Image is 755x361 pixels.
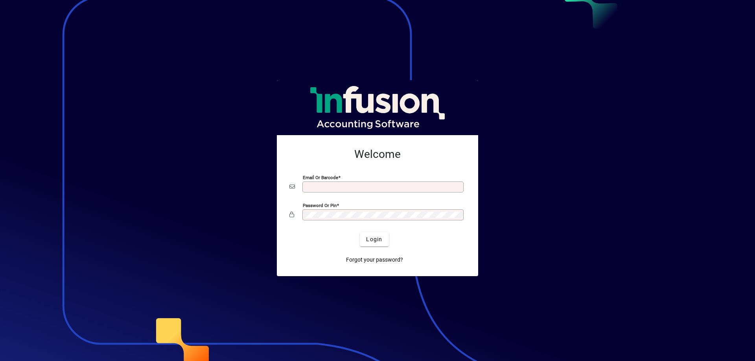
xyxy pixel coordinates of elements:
[303,203,337,208] mat-label: Password or Pin
[343,253,406,267] a: Forgot your password?
[303,175,338,180] mat-label: Email or Barcode
[346,256,403,264] span: Forgot your password?
[289,148,466,161] h2: Welcome
[366,235,382,244] span: Login
[360,232,389,246] button: Login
